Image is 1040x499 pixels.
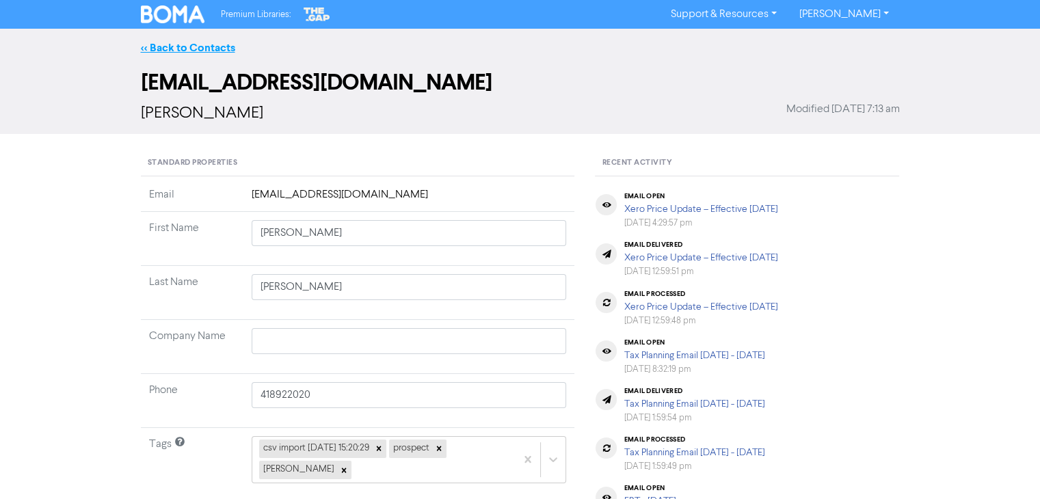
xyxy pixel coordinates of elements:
[141,374,243,428] td: Phone
[624,363,764,376] div: [DATE] 8:32:19 pm
[389,440,431,457] div: prospect
[624,484,690,492] div: email open
[624,204,777,214] a: Xero Price Update – Effective [DATE]
[302,5,332,23] img: The Gap
[624,290,777,298] div: email processed
[624,302,777,312] a: Xero Price Update – Effective [DATE]
[786,101,900,118] span: Modified [DATE] 7:13 am
[624,399,764,409] a: Tax Planning Email [DATE] - [DATE]
[624,338,764,347] div: email open
[141,105,263,122] span: [PERSON_NAME]
[141,150,575,176] div: Standard Properties
[141,187,243,212] td: Email
[141,266,243,320] td: Last Name
[221,10,291,19] span: Premium Libraries:
[624,460,764,473] div: [DATE] 1:59:49 pm
[624,314,777,327] div: [DATE] 12:59:48 pm
[624,387,764,395] div: email delivered
[141,70,900,96] h2: [EMAIL_ADDRESS][DOMAIN_NAME]
[624,412,764,424] div: [DATE] 1:59:54 pm
[624,265,777,278] div: [DATE] 12:59:51 pm
[788,3,899,25] a: [PERSON_NAME]
[624,351,764,360] a: Tax Planning Email [DATE] - [DATE]
[259,440,371,457] div: csv import [DATE] 15:20:29
[141,212,243,266] td: First Name
[624,241,777,249] div: email delivered
[624,217,777,230] div: [DATE] 4:29:57 pm
[624,253,777,262] a: Xero Price Update – Effective [DATE]
[141,320,243,374] td: Company Name
[624,448,764,457] a: Tax Planning Email [DATE] - [DATE]
[141,5,205,23] img: BOMA Logo
[595,150,899,176] div: Recent Activity
[141,41,235,55] a: << Back to Contacts
[624,435,764,444] div: email processed
[259,461,336,478] div: [PERSON_NAME]
[660,3,788,25] a: Support & Resources
[624,192,777,200] div: email open
[869,351,1040,499] iframe: Chat Widget
[243,187,575,212] td: [EMAIL_ADDRESS][DOMAIN_NAME]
